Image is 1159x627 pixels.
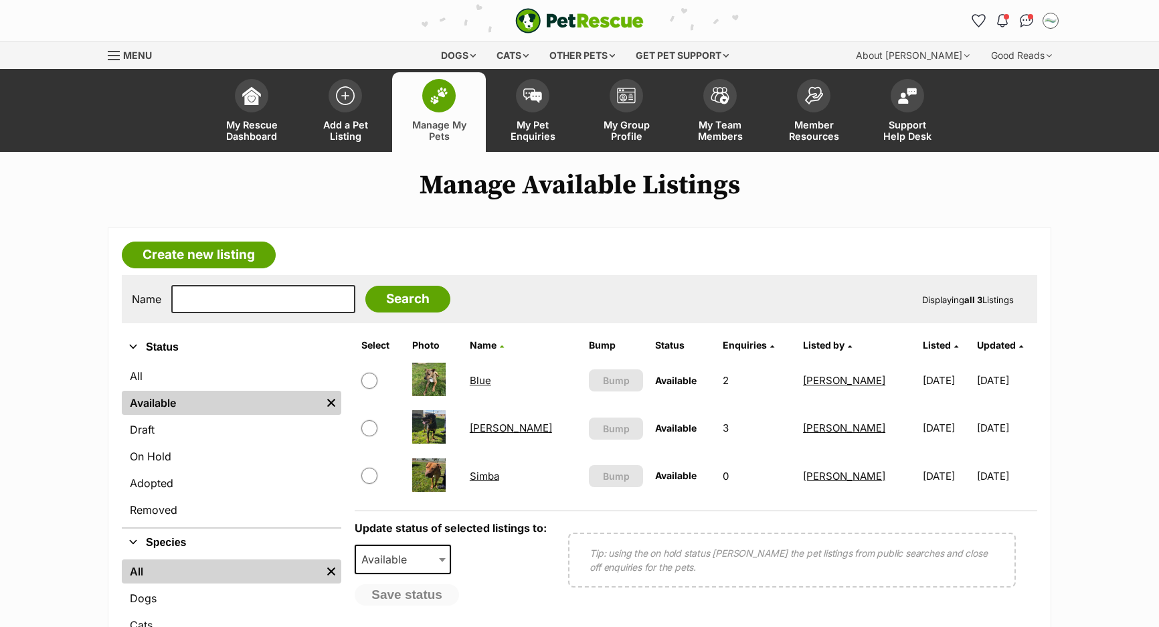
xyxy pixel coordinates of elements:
[861,72,954,152] a: Support Help Desk
[923,339,951,351] span: Listed
[487,42,538,69] div: Cats
[846,42,979,69] div: About [PERSON_NAME]
[977,405,1036,451] td: [DATE]
[603,373,630,387] span: Bump
[355,521,547,535] label: Update status of selected listings to:
[977,453,1036,499] td: [DATE]
[315,119,375,142] span: Add a Pet Listing
[470,422,552,434] a: [PERSON_NAME]
[650,335,716,356] th: Status
[356,335,406,356] th: Select
[1016,10,1037,31] a: Conversations
[717,405,796,451] td: 3
[355,545,451,574] span: Available
[122,498,341,522] a: Removed
[321,391,341,415] a: Remove filter
[977,339,1023,351] a: Updated
[626,42,738,69] div: Get pet support
[589,369,643,391] button: Bump
[298,72,392,152] a: Add a Pet Listing
[503,119,563,142] span: My Pet Enquiries
[122,361,341,527] div: Status
[589,418,643,440] button: Bump
[1040,10,1061,31] button: My account
[690,119,750,142] span: My Team Members
[1044,14,1057,27] img: Amanda Pain profile pic
[392,72,486,152] a: Manage My Pets
[590,546,994,574] p: Tip: using the on hold status [PERSON_NAME] the pet listings from public searches and close off e...
[205,72,298,152] a: My Rescue Dashboard
[767,72,861,152] a: Member Resources
[242,86,261,105] img: dashboard-icon-eb2f2d2d3e046f16d808141f083e7271f6b2e854fb5c12c21221c1fb7104beca.svg
[579,72,673,152] a: My Group Profile
[321,559,341,584] a: Remove filter
[523,88,542,103] img: pet-enquiries-icon-7e3ad2cf08bfb03b45e93fb7055b45f3efa6380592205ae92323e6603595dc1f.svg
[803,339,844,351] span: Listed by
[917,405,976,451] td: [DATE]
[877,119,938,142] span: Support Help Desk
[122,471,341,495] a: Adopted
[584,335,648,356] th: Bump
[470,470,499,482] a: Simba
[917,453,976,499] td: [DATE]
[803,422,885,434] a: [PERSON_NAME]
[515,8,644,33] img: logo-e224e6f780fb5917bec1dbf3a21bbac754714ae5b6737aabdf751b685950b380.svg
[123,50,152,61] span: Menu
[898,88,917,104] img: help-desk-icon-fdf02630f3aa405de69fd3d07c3f3aa587a6932b1a1747fa1d2bba05be0121f9.svg
[122,534,341,551] button: Species
[407,335,463,356] th: Photo
[540,42,624,69] div: Other pets
[673,72,767,152] a: My Team Members
[603,469,630,483] span: Bump
[409,119,469,142] span: Manage My Pets
[717,453,796,499] td: 0
[221,119,282,142] span: My Rescue Dashboard
[784,119,844,142] span: Member Resources
[122,364,341,388] a: All
[122,242,276,268] a: Create new listing
[711,87,729,104] img: team-members-icon-5396bd8760b3fe7c0b43da4ab00e1e3bb1a5d9ba89233759b79545d2d3fc5d0d.svg
[968,10,989,31] a: Favourites
[470,339,504,351] a: Name
[122,391,321,415] a: Available
[470,339,497,351] span: Name
[923,339,958,351] a: Listed
[470,374,491,387] a: Blue
[430,87,448,104] img: manage-my-pets-icon-02211641906a0b7f246fdf0571729dbe1e7629f14944591b6c1af311fb30b64b.svg
[804,86,823,104] img: member-resources-icon-8e73f808a243e03378d46382f2149f9095a855e16c252ad45f914b54edf8863c.svg
[992,10,1013,31] button: Notifications
[723,339,767,351] span: translation missing: en.admin.listings.index.attributes.enquiries
[356,550,420,569] span: Available
[655,375,697,386] span: Available
[132,293,161,305] label: Name
[596,119,656,142] span: My Group Profile
[122,586,341,610] a: Dogs
[997,14,1008,27] img: notifications-46538b983faf8c2785f20acdc204bb7945ddae34d4c08c2a6579f10ce5e182be.svg
[803,339,852,351] a: Listed by
[977,357,1036,404] td: [DATE]
[1020,14,1034,27] img: chat-41dd97257d64d25036548639549fe6c8038ab92f7586957e7f3b1b290dea8141.svg
[589,465,643,487] button: Bump
[365,286,450,312] input: Search
[603,422,630,436] span: Bump
[717,357,796,404] td: 2
[964,294,982,305] strong: all 3
[336,86,355,105] img: add-pet-listing-icon-0afa8454b4691262ce3f59096e99ab1cd57d4a30225e0717b998d2c9b9846f56.svg
[355,584,459,606] button: Save status
[655,470,697,481] span: Available
[432,42,485,69] div: Dogs
[922,294,1014,305] span: Displaying Listings
[515,8,644,33] a: PetRescue
[655,422,697,434] span: Available
[122,559,321,584] a: All
[723,339,774,351] a: Enquiries
[968,10,1061,31] ul: Account quick links
[982,42,1061,69] div: Good Reads
[122,444,341,468] a: On Hold
[486,72,579,152] a: My Pet Enquiries
[617,88,636,104] img: group-profile-icon-3fa3cf56718a62981997c0bc7e787c4b2cf8bcc04b72c1350f741eb67cf2f40e.svg
[122,418,341,442] a: Draft
[122,339,341,356] button: Status
[977,339,1016,351] span: Updated
[108,42,161,66] a: Menu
